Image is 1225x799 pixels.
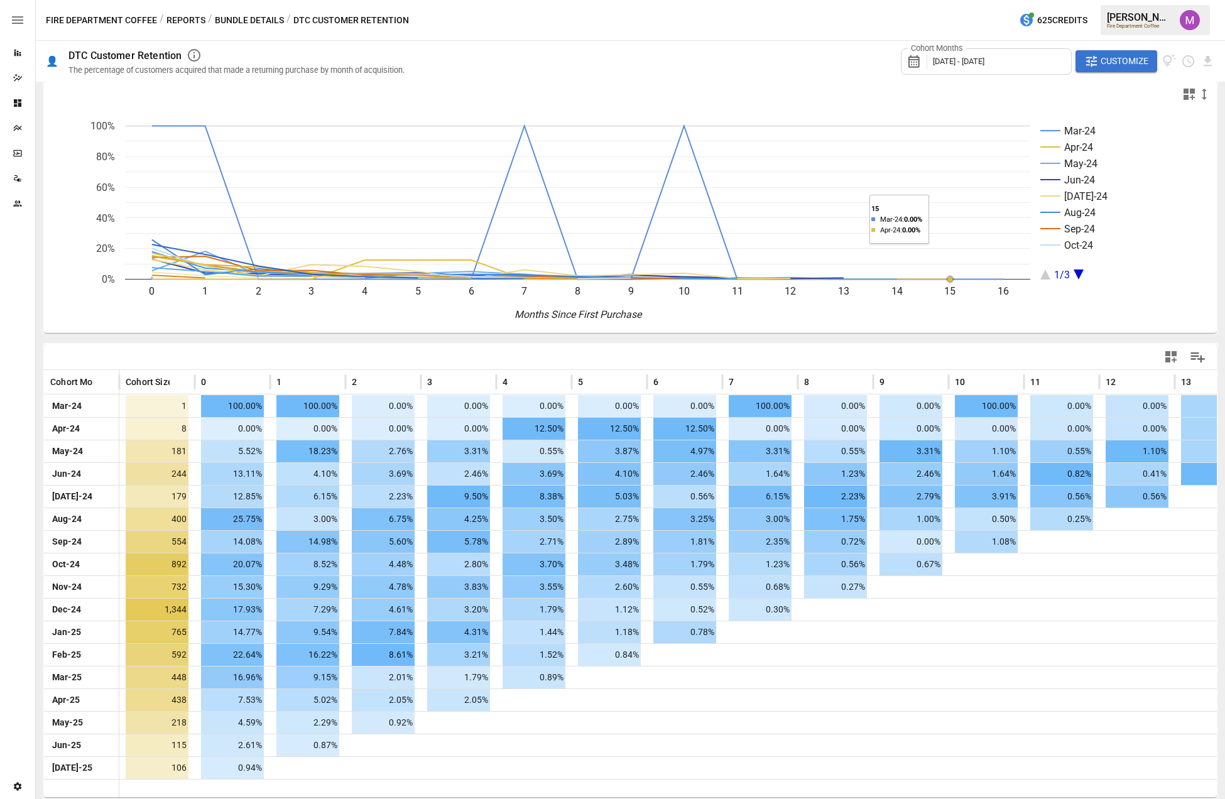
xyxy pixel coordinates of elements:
[95,373,112,391] button: Sort
[908,43,966,54] label: Cohort Months
[352,599,415,621] span: 4.61%
[578,376,583,388] span: 5
[729,553,792,575] span: 1.23%
[955,440,1018,462] span: 1.10%
[166,13,205,28] button: Reports
[955,508,1018,530] span: 0.50%
[729,395,792,417] span: 100.00%
[933,57,984,66] span: [DATE] - [DATE]
[201,463,264,485] span: 13.11%
[276,621,339,643] span: 9.54%
[729,463,792,485] span: 1.64%
[126,376,173,388] span: Cohort Size
[729,531,792,553] span: 2.35%
[1042,373,1059,391] button: Sort
[352,689,415,711] span: 2.05%
[879,418,942,440] span: 0.00%
[955,463,1018,485] span: 1.64%
[1162,50,1177,73] button: View documentation
[810,373,828,391] button: Sort
[653,486,716,508] span: 0.56%
[653,508,716,530] span: 3.25%
[126,712,188,734] span: 218
[653,531,716,553] span: 1.81%
[729,508,792,530] span: 3.00%
[729,599,792,621] span: 0.30%
[50,757,94,779] span: [DATE]-25
[804,418,867,440] span: 0.00%
[1107,23,1172,29] div: Fire Department Coffee
[1064,125,1096,137] text: Mar-24
[96,242,115,254] text: 20%
[126,463,188,485] span: 244
[201,531,264,553] span: 14.08%
[785,285,796,297] text: 12
[171,373,188,391] button: Sort
[503,531,565,553] span: 2.71%
[503,644,565,666] span: 1.52%
[126,395,188,417] span: 1
[201,644,264,666] span: 22.64%
[729,486,792,508] span: 6.15%
[879,508,942,530] span: 1.00%
[1037,13,1087,28] span: 625 Credits
[1064,207,1096,219] text: Aug-24
[283,373,300,391] button: Sort
[1030,440,1093,462] span: 0.55%
[879,440,942,462] span: 3.31%
[1064,174,1095,186] text: Jun-24
[804,576,867,598] span: 0.27%
[46,55,58,67] div: 👤
[1192,373,1210,391] button: Sort
[653,440,716,462] span: 4.97%
[966,373,984,391] button: Sort
[886,373,903,391] button: Sort
[955,486,1018,508] span: 3.91%
[729,376,734,388] span: 7
[578,486,641,508] span: 5.03%
[804,553,867,575] span: 0.56%
[276,553,339,575] span: 8.52%
[352,712,415,734] span: 0.92%
[653,395,716,417] span: 0.00%
[1106,376,1116,388] span: 12
[1106,395,1168,417] span: 0.00%
[126,599,188,621] span: 1,344
[503,418,565,440] span: 12.50%
[68,50,182,62] div: DTC Customer Retention
[96,182,115,193] text: 60%
[804,440,867,462] span: 0.55%
[50,508,84,530] span: Aug-24
[879,376,885,388] span: 9
[126,486,188,508] span: 179
[50,376,106,388] span: Cohort Month
[879,463,942,485] span: 2.46%
[50,599,83,621] span: Dec-24
[201,418,264,440] span: 0.00%
[509,373,526,391] button: Sort
[352,440,415,462] span: 2.76%
[955,376,965,388] span: 10
[1106,440,1168,462] span: 1.10%
[578,553,641,575] span: 3.48%
[44,107,1205,333] svg: A chart.
[427,376,432,388] span: 3
[729,576,792,598] span: 0.68%
[1106,463,1168,485] span: 0.41%
[276,463,339,485] span: 4.10%
[427,418,490,440] span: 0.00%
[503,599,565,621] span: 1.79%
[653,621,716,643] span: 0.78%
[578,531,641,553] span: 2.89%
[1101,53,1148,69] span: Customize
[1181,54,1195,68] button: Schedule report
[352,531,415,553] span: 5.60%
[944,285,955,297] text: 15
[1064,190,1108,202] text: [DATE]-24
[427,531,490,553] span: 5.78%
[352,621,415,643] span: 7.84%
[126,644,188,666] span: 592
[276,531,339,553] span: 14.98%
[276,576,339,598] span: 9.29%
[286,13,291,28] div: /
